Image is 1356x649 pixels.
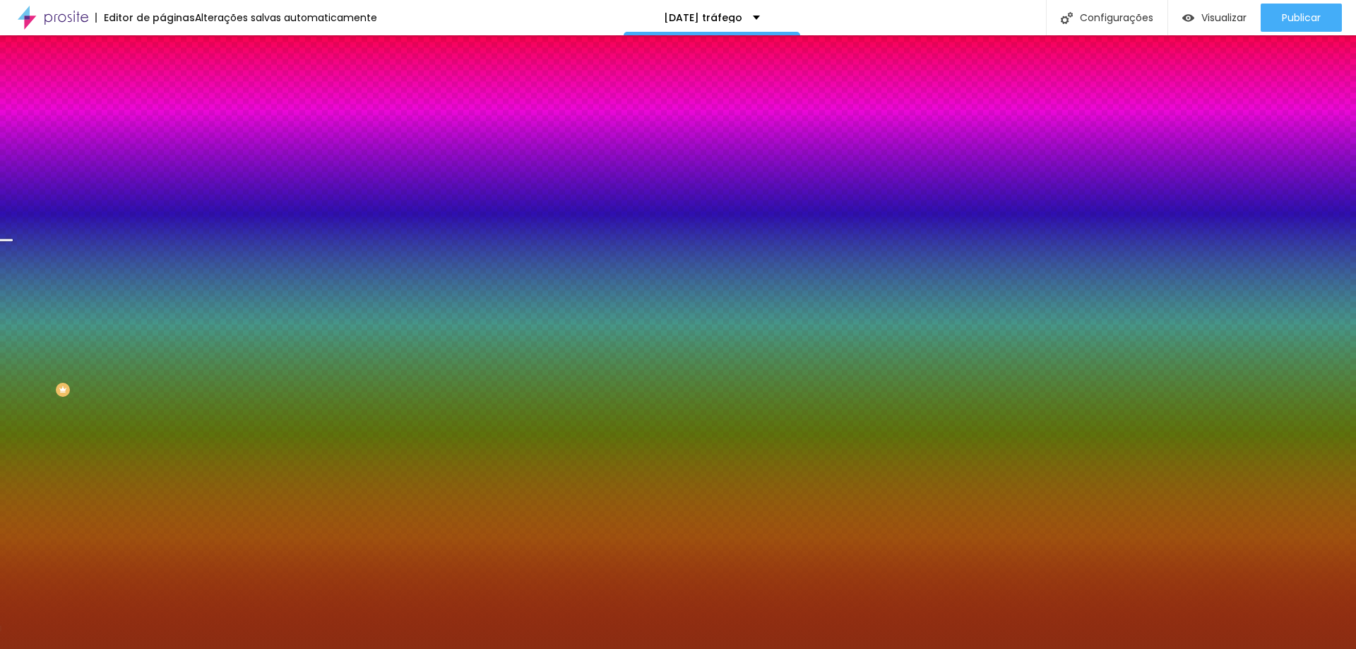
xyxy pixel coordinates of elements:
img: view-1.svg [1182,12,1194,24]
span: Visualizar [1201,12,1247,23]
div: Editor de páginas [95,13,195,23]
div: Alterações salvas automaticamente [195,13,377,23]
p: [DATE] tráfego [664,13,742,23]
button: Visualizar [1168,4,1261,32]
button: Publicar [1261,4,1342,32]
span: Publicar [1282,12,1321,23]
img: Icone [1061,12,1073,24]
